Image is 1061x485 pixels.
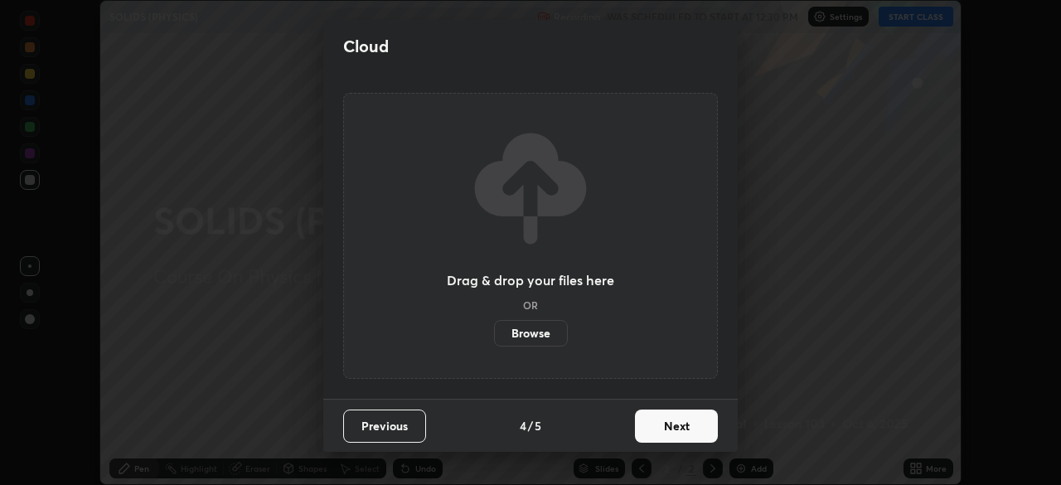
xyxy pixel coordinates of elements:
[535,417,541,434] h4: 5
[343,36,389,57] h2: Cloud
[635,410,718,443] button: Next
[520,417,526,434] h4: 4
[528,417,533,434] h4: /
[523,300,538,310] h5: OR
[447,274,614,287] h3: Drag & drop your files here
[343,410,426,443] button: Previous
